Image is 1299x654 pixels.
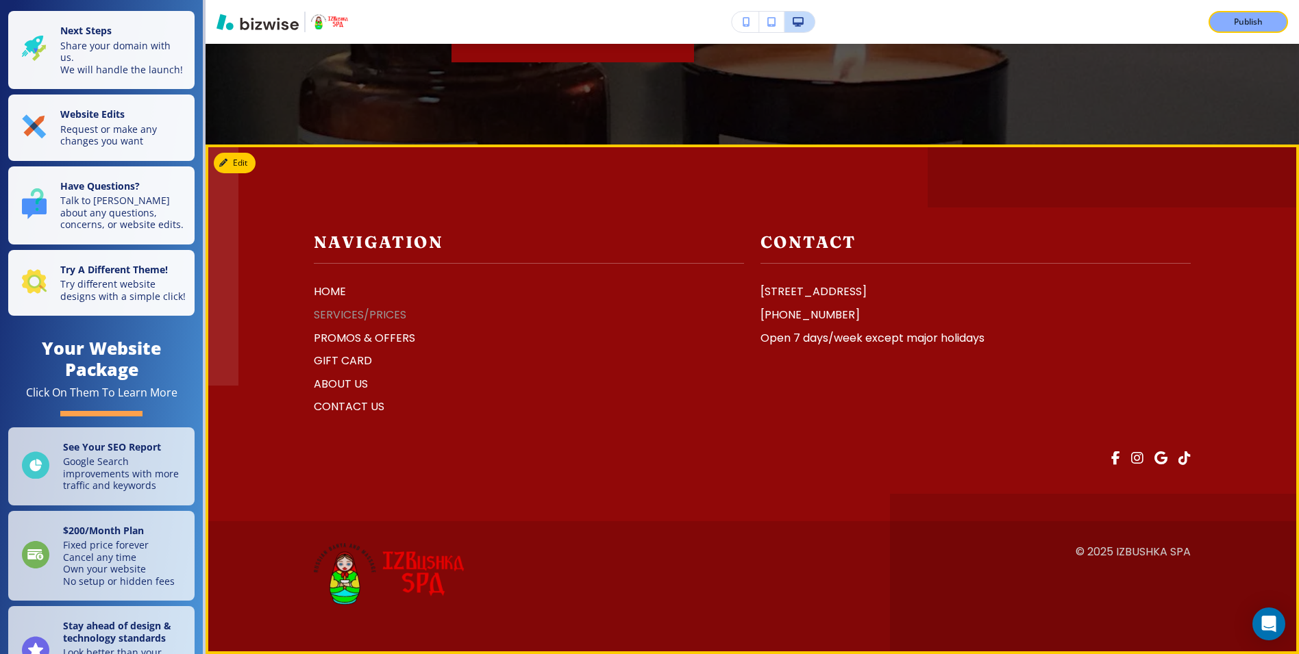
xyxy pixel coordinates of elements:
button: Try A Different Theme!Try different website designs with a simple click! [8,250,195,316]
div: Click On Them To Learn More [26,386,177,400]
button: Edit [214,153,256,173]
strong: Navigation [314,232,443,252]
strong: Try A Different Theme! [60,263,168,276]
button: Have Questions?Talk to [PERSON_NAME] about any questions, concerns, or website edits. [8,166,195,244]
p: Fixed price forever Cancel any time Own your website No setup or hidden fees [63,539,175,587]
strong: See Your SEO Report [63,440,161,453]
a: See Your SEO ReportGoogle Search improvements with more traffic and keywords [8,427,195,505]
strong: Have Questions? [60,179,140,192]
strong: $ 200 /Month Plan [63,524,144,537]
p: Try different website designs with a simple click! [60,278,186,302]
p: SERVICES/PRICES [314,306,744,324]
p: Open 7 days/week except major holidays [760,329,985,347]
p: ABOUT US [314,375,744,393]
p: Request or make any changes you want [60,123,186,147]
p: Share your domain with us. We will handle the launch! [60,40,186,76]
button: Publish [1209,11,1288,33]
strong: Website Edits [60,108,125,121]
img: IZBushka Spa [314,543,465,605]
strong: Stay ahead of design & technology standards [63,619,171,644]
a: [PHONE_NUMBER] [760,306,860,324]
div: Open Intercom Messenger [1252,607,1285,640]
strong: Next Steps [60,24,112,37]
p: Talk to [PERSON_NAME] about any questions, concerns, or website edits. [60,194,186,231]
strong: Contact [760,232,856,252]
p: PROMOS & OFFERS [314,329,744,347]
a: $200/Month PlanFixed price foreverCancel any timeOwn your websiteNo setup or hidden fees [8,511,195,601]
img: Your Logo [311,14,348,29]
button: Website EditsRequest or make any changes you want [8,95,195,161]
p: Google Search improvements with more traffic and keywords [63,455,186,492]
p: GIFT CARD [314,352,744,370]
p: Publish [1234,16,1263,28]
p: CONTACT US [314,398,744,416]
button: Next StepsShare your domain with us.We will handle the launch! [8,11,195,89]
img: Bizwise Logo [216,14,299,30]
h4: Your Website Package [8,338,195,380]
a: [STREET_ADDRESS] [760,283,867,301]
p: HOME [314,283,744,301]
p: © 2025 IZBushka Spa [1076,543,1191,605]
